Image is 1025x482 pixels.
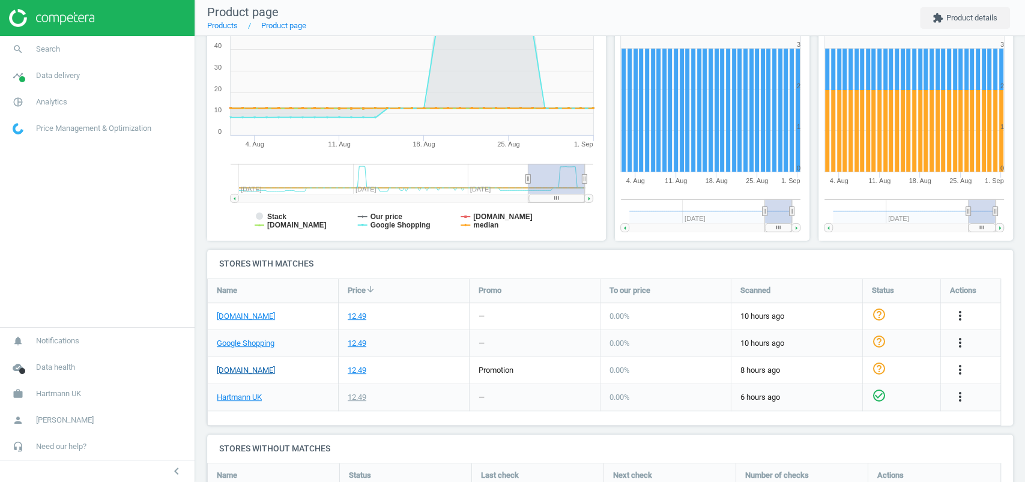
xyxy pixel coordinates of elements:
[953,336,967,351] button: more_vert
[36,123,151,134] span: Price Management & Optimization
[613,470,652,481] span: Next check
[1000,82,1004,89] text: 2
[473,212,533,221] tspan: [DOMAIN_NAME]
[217,470,237,481] span: Name
[36,388,81,399] span: Hartmann UK
[348,338,366,349] div: 12.49
[953,363,967,378] button: more_vert
[267,212,286,221] tspan: Stack
[740,338,853,349] span: 10 hours ago
[933,13,943,23] i: extension
[781,177,800,184] tspan: 1. Sep
[214,42,222,49] text: 40
[829,177,848,184] tspan: 4. Aug
[796,164,800,172] text: 0
[36,336,79,346] span: Notifications
[217,338,274,349] a: Google Shopping
[7,91,29,113] i: pie_chart_outlined
[796,82,800,89] text: 2
[872,361,886,376] i: help_outline
[9,9,94,27] img: ajHJNr6hYgQAAAAASUVORK5CYII=
[950,285,976,296] span: Actions
[574,140,593,148] tspan: 1. Sep
[207,250,1013,278] h4: Stores with matches
[349,470,371,481] span: Status
[36,97,67,107] span: Analytics
[217,285,237,296] span: Name
[479,311,485,322] div: —
[370,221,431,229] tspan: Google Shopping
[473,221,498,229] tspan: median
[1000,164,1004,172] text: 0
[348,311,366,322] div: 12.49
[740,365,853,376] span: 8 hours ago
[267,221,327,229] tspan: [DOMAIN_NAME]
[609,393,630,402] span: 0.00 %
[413,140,435,148] tspan: 18. Aug
[7,356,29,379] i: cloud_done
[36,362,75,373] span: Data health
[740,311,853,322] span: 10 hours ago
[7,330,29,352] i: notifications
[479,285,501,296] span: Promo
[207,435,1013,463] h4: Stores without matches
[1000,123,1004,130] text: 1
[796,123,800,130] text: 1
[872,388,886,403] i: check_circle_outline
[348,365,366,376] div: 12.49
[953,309,967,323] i: more_vert
[609,285,650,296] span: To our price
[261,21,306,30] a: Product page
[207,21,238,30] a: Products
[664,177,686,184] tspan: 11. Aug
[246,140,264,148] tspan: 4. Aug
[218,128,222,135] text: 0
[626,177,644,184] tspan: 4. Aug
[366,285,375,294] i: arrow_downward
[348,392,366,403] div: 12.49
[36,44,60,55] span: Search
[7,409,29,432] i: person
[36,441,86,452] span: Need our help?
[877,470,904,481] span: Actions
[949,177,972,184] tspan: 25. Aug
[868,177,890,184] tspan: 11. Aug
[7,435,29,458] i: headset_mic
[348,285,366,296] span: Price
[909,177,931,184] tspan: 18. Aug
[609,339,630,348] span: 0.00 %
[214,64,222,71] text: 30
[214,85,222,92] text: 20
[207,5,279,19] span: Product page
[1000,41,1004,48] text: 3
[985,177,1004,184] tspan: 1. Sep
[13,123,23,134] img: wGWNvw8QSZomAAAAABJRU5ErkJggg==
[740,285,770,296] span: Scanned
[705,177,727,184] tspan: 18. Aug
[609,312,630,321] span: 0.00 %
[872,334,886,349] i: help_outline
[953,309,967,324] button: more_vert
[953,336,967,350] i: more_vert
[36,70,80,81] span: Data delivery
[214,106,222,113] text: 10
[7,382,29,405] i: work
[481,470,519,481] span: Last check
[7,64,29,87] i: timeline
[36,415,94,426] span: [PERSON_NAME]
[479,338,485,349] div: —
[479,366,513,375] span: promotion
[953,390,967,405] button: more_vert
[217,392,262,403] a: Hartmann UK
[953,363,967,377] i: more_vert
[217,311,275,322] a: [DOMAIN_NAME]
[796,41,800,48] text: 3
[920,7,1010,29] button: extensionProduct details
[497,140,519,148] tspan: 25. Aug
[745,470,809,481] span: Number of checks
[746,177,768,184] tspan: 25. Aug
[169,464,184,478] i: chevron_left
[479,392,485,403] div: —
[872,307,886,322] i: help_outline
[370,212,403,221] tspan: Our price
